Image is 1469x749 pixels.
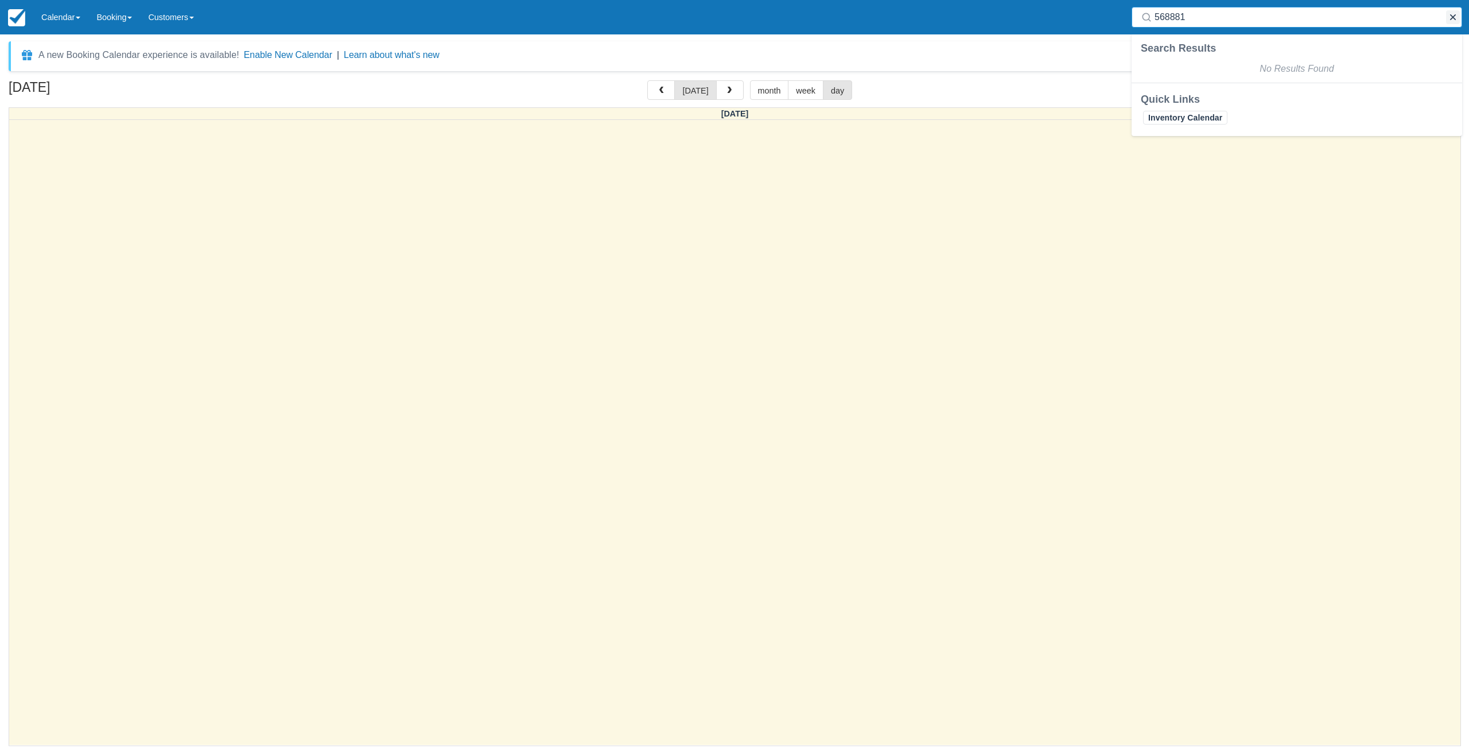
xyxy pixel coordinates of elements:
h2: [DATE] [9,80,154,102]
span: [DATE] [721,109,749,118]
input: Search ( / ) [1155,7,1444,28]
button: [DATE] [674,80,716,100]
button: Enable New Calendar [244,49,332,61]
div: A new Booking Calendar experience is available! [38,48,239,62]
span: | [337,50,339,60]
div: Search Results [1141,41,1453,55]
a: Inventory Calendar [1143,111,1227,125]
em: No Results Found [1260,64,1334,73]
div: Quick Links [1141,92,1453,106]
button: month [750,80,789,100]
button: day [823,80,852,100]
button: week [788,80,823,100]
a: Learn about what's new [344,50,440,60]
img: checkfront-main-nav-mini-logo.png [8,9,25,26]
